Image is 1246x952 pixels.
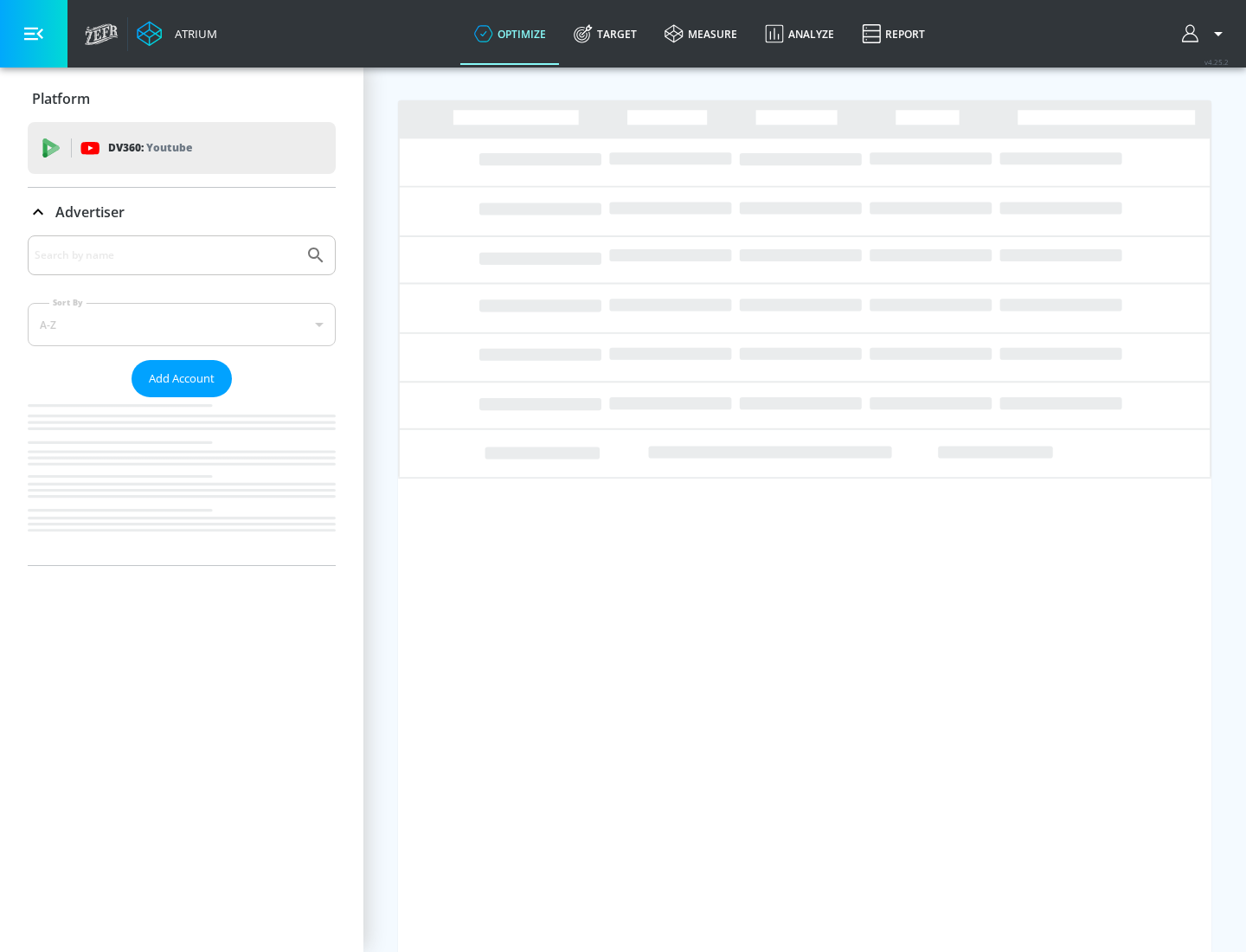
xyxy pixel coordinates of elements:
p: Advertiser [55,203,125,222]
p: Platform [32,89,90,108]
p: Youtube [146,138,192,157]
a: Analyze [751,3,848,65]
div: Platform [28,74,336,123]
span: v 4.25.2 [1204,57,1229,67]
label: Sort By [49,297,87,308]
p: DV360: [108,138,192,158]
a: measure [651,3,751,65]
a: optimize [460,3,560,65]
div: Advertiser [28,188,336,236]
nav: list of Advertiser [28,397,336,565]
div: Advertiser [28,235,336,565]
a: Report [848,3,939,65]
button: Add Account [132,360,232,397]
div: DV360: Youtube [28,122,336,174]
a: Target [560,3,651,65]
a: Atrium [137,21,217,47]
div: Atrium [168,26,217,42]
span: Add Account [149,369,215,389]
input: Search by name [35,244,297,267]
div: A-Z [28,303,336,346]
